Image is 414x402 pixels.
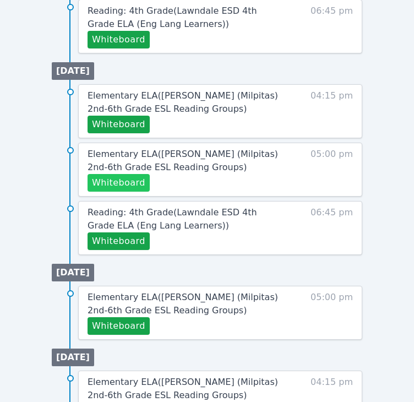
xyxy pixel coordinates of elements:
a: Reading: 4th Grade(Lawndale ESD 4th Grade ELA (Eng Lang Learners)) [88,4,287,31]
span: 05:00 pm [310,291,353,335]
span: 04:15 pm [310,89,353,133]
span: Elementary ELA ( [PERSON_NAME] (Milpitas) 2nd-6th Grade ESL Reading Groups ) [88,149,278,172]
li: [DATE] [52,264,94,281]
span: Reading: 4th Grade ( Lawndale ESD 4th Grade ELA (Eng Lang Learners) ) [88,207,257,231]
li: [DATE] [52,349,94,366]
span: 06:45 pm [310,4,353,48]
span: 05:00 pm [310,148,353,192]
a: Elementary ELA([PERSON_NAME] (Milpitas) 2nd-6th Grade ESL Reading Groups) [88,148,287,174]
button: Whiteboard [88,232,150,250]
button: Whiteboard [88,174,150,192]
span: Elementary ELA ( [PERSON_NAME] (Milpitas) 2nd-6th Grade ESL Reading Groups ) [88,90,278,114]
button: Whiteboard [88,317,150,335]
span: Reading: 4th Grade ( Lawndale ESD 4th Grade ELA (Eng Lang Learners) ) [88,6,257,29]
button: Whiteboard [88,116,150,133]
a: Elementary ELA([PERSON_NAME] (Milpitas) 2nd-6th Grade ESL Reading Groups) [88,376,287,402]
a: Elementary ELA([PERSON_NAME] (Milpitas) 2nd-6th Grade ESL Reading Groups) [88,89,287,116]
a: Elementary ELA([PERSON_NAME] (Milpitas) 2nd-6th Grade ESL Reading Groups) [88,291,287,317]
a: Reading: 4th Grade(Lawndale ESD 4th Grade ELA (Eng Lang Learners)) [88,206,287,232]
span: 06:45 pm [310,206,353,250]
button: Whiteboard [88,31,150,48]
span: Elementary ELA ( [PERSON_NAME] (Milpitas) 2nd-6th Grade ESL Reading Groups ) [88,377,278,400]
span: Elementary ELA ( [PERSON_NAME] (Milpitas) 2nd-6th Grade ESL Reading Groups ) [88,292,278,316]
li: [DATE] [52,62,94,80]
